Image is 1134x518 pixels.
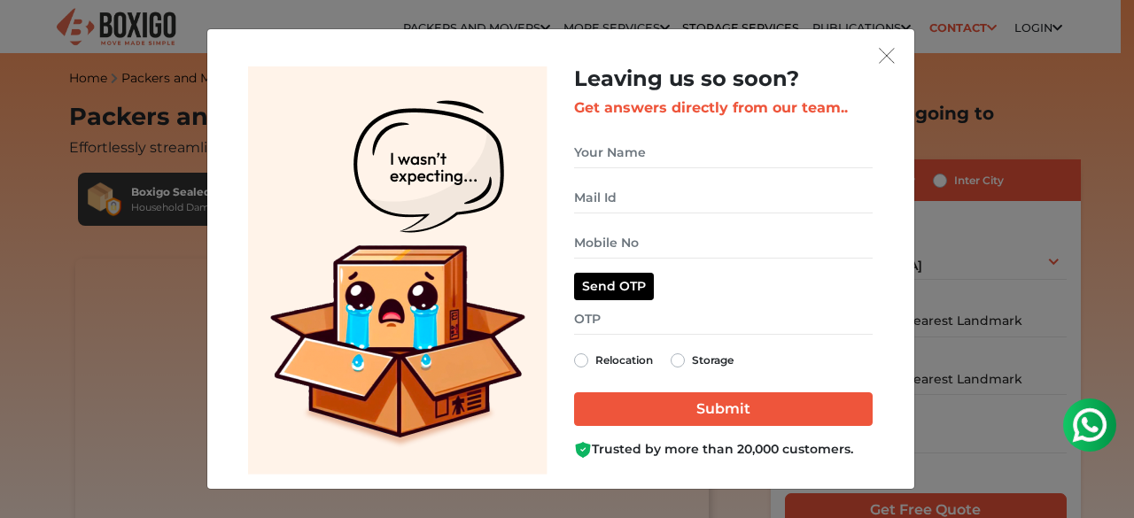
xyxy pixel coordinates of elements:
[574,228,873,259] input: Mobile No
[879,48,895,64] img: exit
[248,66,548,475] img: Lead Welcome Image
[574,99,873,116] h3: Get answers directly from our team..
[574,440,873,459] div: Trusted by more than 20,000 customers.
[67,104,159,116] div: Domain Overview
[196,104,299,116] div: Keywords by Traffic
[18,18,53,53] img: whatsapp-icon.svg
[574,304,873,335] input: OTP
[595,350,653,371] label: Relocation
[28,46,43,60] img: website_grey.svg
[574,392,873,426] input: Submit
[574,441,592,459] img: Boxigo Customer Shield
[574,182,873,213] input: Mail Id
[50,28,87,43] div: v 4.0.25
[176,103,190,117] img: tab_keywords_by_traffic_grey.svg
[46,46,195,60] div: Domain: [DOMAIN_NAME]
[574,66,873,92] h2: Leaving us so soon?
[574,137,873,168] input: Your Name
[28,28,43,43] img: logo_orange.svg
[574,273,654,300] button: Send OTP
[48,103,62,117] img: tab_domain_overview_orange.svg
[692,350,734,371] label: Storage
